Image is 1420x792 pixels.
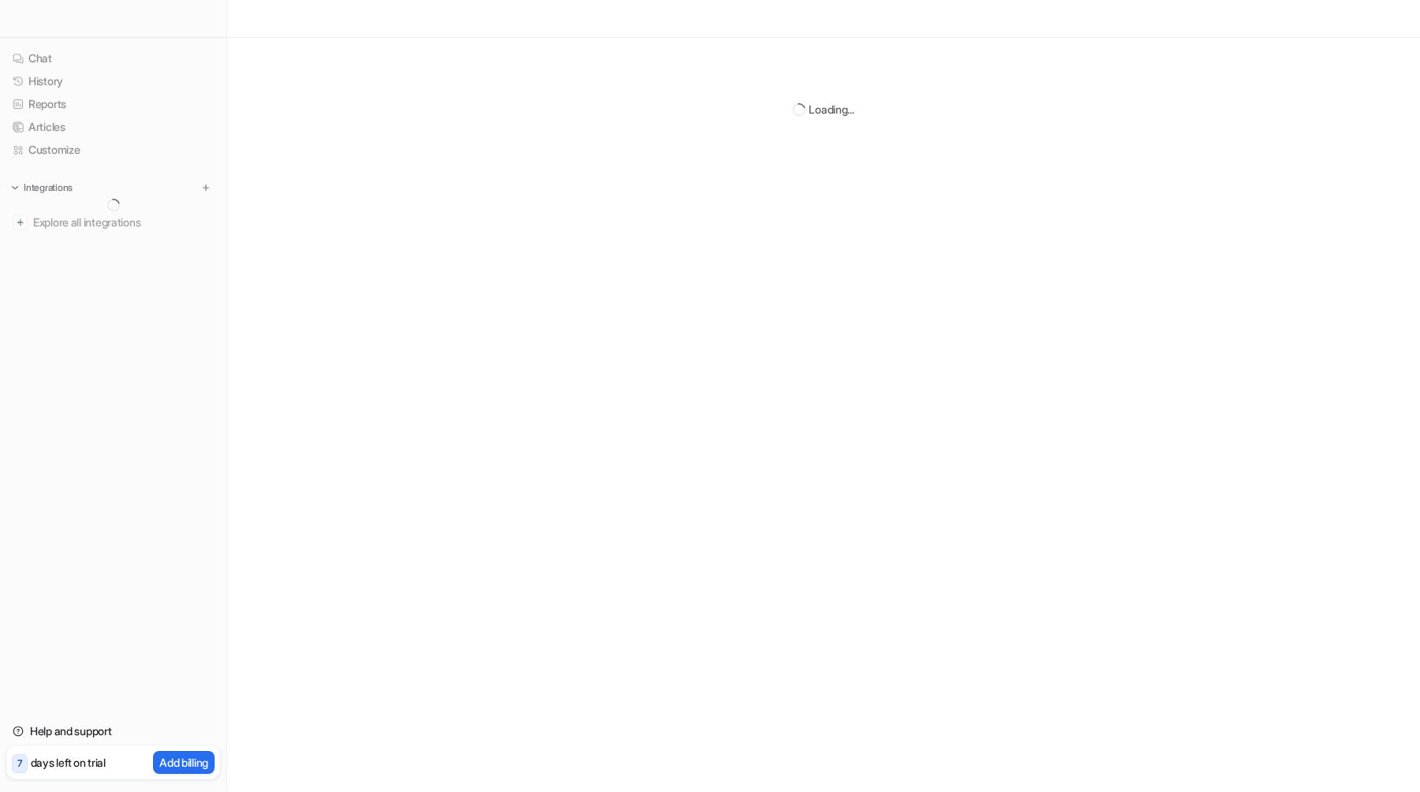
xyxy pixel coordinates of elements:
[13,215,28,230] img: explore all integrations
[6,70,220,92] a: History
[809,101,854,118] div: Loading...
[24,181,73,194] p: Integrations
[6,720,220,742] a: Help and support
[200,182,211,193] img: menu_add.svg
[6,211,220,233] a: Explore all integrations
[6,180,77,196] button: Integrations
[6,47,220,69] a: Chat
[6,116,220,138] a: Articles
[33,210,214,235] span: Explore all integrations
[153,751,215,774] button: Add billing
[17,757,22,771] p: 7
[31,754,106,771] p: days left on trial
[6,93,220,115] a: Reports
[159,754,208,771] p: Add billing
[9,182,21,193] img: expand menu
[6,139,220,161] a: Customize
